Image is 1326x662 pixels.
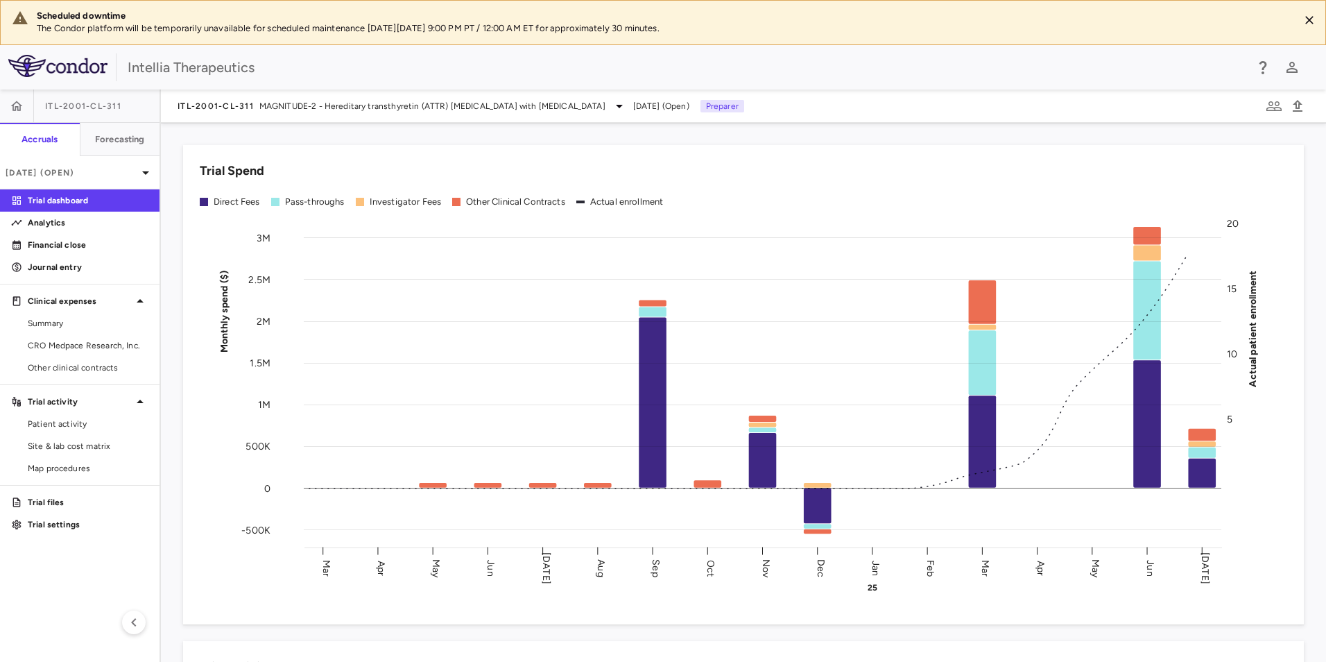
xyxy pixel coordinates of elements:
[1090,559,1101,577] text: May
[28,217,148,229] p: Analytics
[28,239,148,251] p: Financial close
[264,482,270,494] tspan: 0
[485,560,497,576] text: Jun
[250,357,270,369] tspan: 1.5M
[815,559,827,577] text: Dec
[37,10,1288,22] div: Scheduled downtime
[37,22,1288,35] p: The Condor platform will be temporarily unavailable for scheduled maintenance [DATE][DATE] 9:00 P...
[28,261,148,273] p: Journal entry
[1299,10,1320,31] button: Close
[28,362,148,374] span: Other clinical contracts
[28,440,148,452] span: Site & lab cost matrix
[178,101,254,112] span: ITL-2001-CL-311
[257,315,270,327] tspan: 2M
[259,100,605,112] span: MAGNITUDE-2 - Hereditary transthyretin (ATTR) [MEDICAL_DATA] with [MEDICAL_DATA]
[1227,348,1237,360] tspan: 10
[246,441,270,452] tspan: 500K
[466,196,565,208] div: Other Clinical Contracts
[28,317,148,330] span: Summary
[760,559,772,577] text: Nov
[28,339,148,352] span: CRO Medpace Research, Inc.
[375,560,387,575] text: Apr
[28,418,148,430] span: Patient activity
[218,270,230,353] tspan: Monthly spend ($)
[95,133,145,146] h6: Forecasting
[633,100,689,112] span: [DATE] (Open)
[28,396,132,408] p: Trial activity
[590,196,664,208] div: Actual enrollment
[595,559,607,577] text: Aug
[1227,283,1237,295] tspan: 15
[8,55,107,77] img: logo-full-SnFGN8VE.png
[45,101,121,112] span: ITL-2001-CL-311
[700,100,744,112] p: Preparer
[1144,560,1156,576] text: Jun
[979,559,991,576] text: Mar
[28,295,132,307] p: Clinical expenses
[650,559,662,577] text: Sep
[200,162,264,180] h6: Trial Spend
[21,133,58,146] h6: Accruals
[924,559,936,576] text: Feb
[241,524,270,536] tspan: -500K
[257,232,270,244] tspan: 3M
[705,559,716,576] text: Oct
[248,273,270,285] tspan: 2.5M
[28,462,148,475] span: Map procedures
[870,560,881,575] text: Jan
[540,552,552,584] text: [DATE]
[320,559,332,576] text: Mar
[430,559,442,577] text: May
[28,194,148,207] p: Trial dashboard
[868,583,877,593] text: 25
[28,496,148,509] p: Trial files
[28,518,148,531] p: Trial settings
[1247,270,1259,387] tspan: Actual patient enrollment
[1035,560,1047,575] text: Apr
[258,399,270,411] tspan: 1M
[214,196,260,208] div: Direct Fees
[1227,414,1232,425] tspan: 5
[1199,552,1211,584] text: [DATE]
[128,57,1246,78] div: Intellia Therapeutics
[6,167,137,179] p: [DATE] (Open)
[1227,218,1239,230] tspan: 20
[285,196,345,208] div: Pass-throughs
[370,196,442,208] div: Investigator Fees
